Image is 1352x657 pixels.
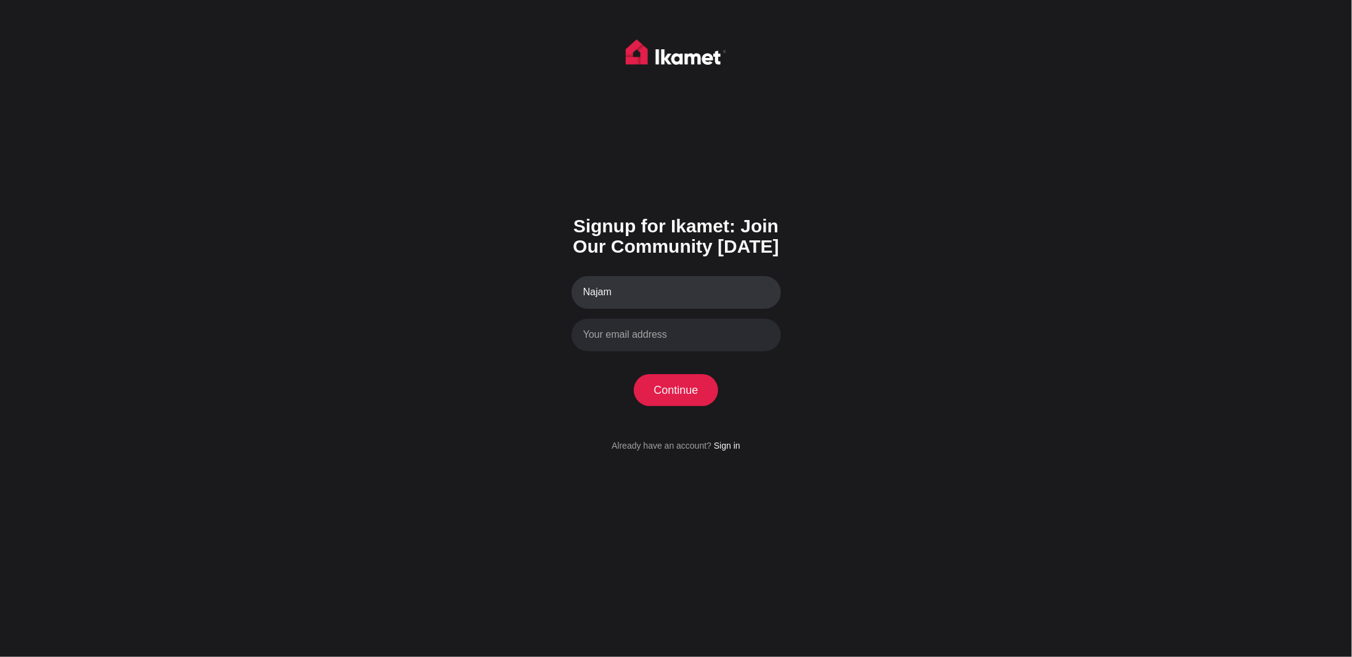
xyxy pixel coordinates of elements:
span: Already have an account? [612,441,711,451]
h1: Signup for Ikamet: Join Our Community [DATE] [572,216,781,256]
a: Sign in [714,441,740,451]
button: Continue [634,374,718,406]
input: Your email address [572,319,781,351]
input: Your name [572,276,781,309]
img: Ikamet home [626,39,727,70]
